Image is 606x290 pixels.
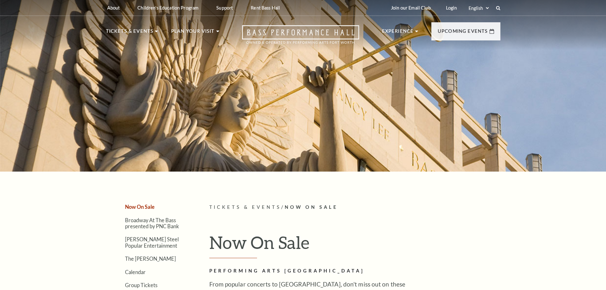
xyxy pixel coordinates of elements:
a: Now On Sale [125,204,155,210]
p: / [209,203,500,211]
a: Broadway At The Bass presented by PNC Bank [125,217,179,229]
p: Children's Education Program [137,5,199,11]
p: About [107,5,120,11]
span: Tickets & Events [209,204,282,210]
p: Plan Your Visit [171,27,215,39]
p: Rent Bass Hall [251,5,280,11]
select: Select: [467,5,490,11]
span: Now On Sale [285,204,338,210]
p: Support [216,5,233,11]
a: The [PERSON_NAME] [125,256,176,262]
h1: Now On Sale [209,232,500,258]
a: [PERSON_NAME] Steel Popular Entertainment [125,236,179,248]
h2: Performing Arts [GEOGRAPHIC_DATA] [209,267,416,275]
a: Group Tickets [125,282,157,288]
p: Tickets & Events [106,27,154,39]
p: Experience [382,27,414,39]
a: Calendar [125,269,146,275]
p: Upcoming Events [438,27,488,39]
